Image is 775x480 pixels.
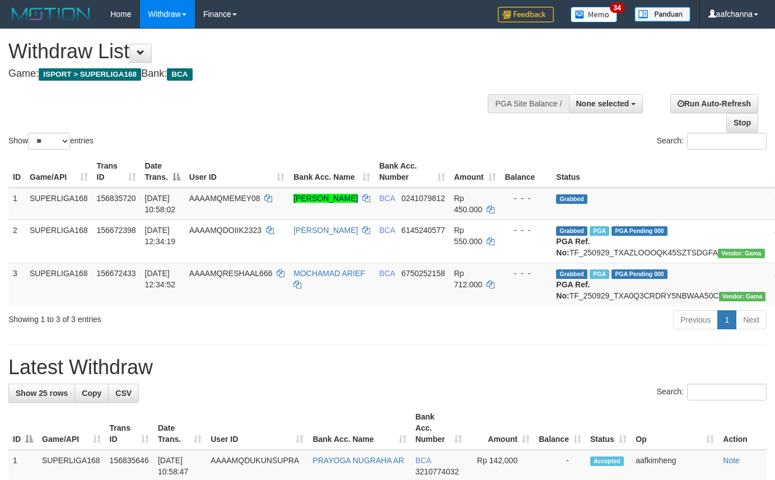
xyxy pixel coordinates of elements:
td: 1 [8,188,25,220]
b: PGA Ref. No: [556,237,590,257]
th: Balance [501,156,552,188]
h1: Latest Withdraw [8,356,767,379]
span: BCA [415,456,431,465]
th: Date Trans.: activate to sort column descending [141,156,185,188]
a: Run Auto-Refresh [670,94,758,113]
span: Copy [82,389,101,398]
span: AAAAMQRESHAAL666 [189,269,273,278]
td: 2 [8,220,25,263]
div: PGA Site Balance / [488,94,568,113]
img: panduan.png [634,7,690,22]
th: Trans ID: activate to sort column ascending [105,407,153,450]
img: Feedback.jpg [498,7,554,22]
th: Bank Acc. Number: activate to sort column ascending [411,407,466,450]
th: ID: activate to sort column descending [8,407,38,450]
span: Rp 450.000 [454,194,483,214]
span: [DATE] 12:34:52 [145,269,176,289]
th: Amount: activate to sort column ascending [466,407,534,450]
span: Rp 712.000 [454,269,483,289]
span: Marked by aafsoycanthlai [590,269,609,279]
h1: Withdraw List [8,40,506,63]
span: 156672433 [97,269,136,278]
td: SUPERLIGA168 [25,188,92,220]
a: Next [736,310,767,329]
a: Copy [74,384,109,403]
a: 1 [717,310,736,329]
span: AAAAMQDOIIK2323 [189,226,262,235]
th: Action [718,407,767,450]
span: 156835720 [97,194,136,203]
span: Copy 6145240577 to clipboard [401,226,445,235]
button: None selected [569,94,643,113]
a: Stop [726,113,758,132]
span: PGA Pending [611,269,667,279]
th: Bank Acc. Name: activate to sort column ascending [289,156,375,188]
div: - - - [505,193,548,204]
th: Op: activate to sort column ascending [631,407,718,450]
label: Search: [657,133,767,150]
span: [DATE] 12:34:19 [145,226,176,246]
td: TF_250929_TXA0Q3CRDRY5NBWAA50C [552,263,770,306]
span: BCA [379,226,395,235]
span: BCA [379,269,395,278]
input: Search: [687,133,767,150]
span: Accepted [590,456,624,466]
img: Button%20Memo.svg [571,7,618,22]
label: Show entries [8,133,94,150]
span: BCA [379,194,395,203]
span: Marked by aafsoycanthlai [590,226,609,236]
span: CSV [115,389,132,398]
label: Search: [657,384,767,400]
span: Rp 550.000 [454,226,483,246]
td: TF_250929_TXAZLOOOQK45SZTSDGFA [552,220,770,263]
b: PGA Ref. No: [556,280,590,300]
a: MOCHAMAD ARIEF [293,269,365,278]
th: Trans ID: activate to sort column ascending [92,156,141,188]
span: Copy 6750252158 to clipboard [401,269,445,278]
th: User ID: activate to sort column ascending [185,156,289,188]
span: 34 [610,3,625,13]
span: Vendor URL: https://trx31.1velocity.biz [719,292,766,301]
th: Date Trans.: activate to sort column ascending [153,407,206,450]
th: Game/API: activate to sort column ascending [25,156,92,188]
span: 156672398 [97,226,136,235]
th: Balance: activate to sort column ascending [534,407,586,450]
span: Show 25 rows [16,389,68,398]
a: PRAYOGA NUGRAHA AR [312,456,404,465]
th: Bank Acc. Name: activate to sort column ascending [308,407,410,450]
span: BCA [167,68,192,81]
span: Copy 0241079812 to clipboard [401,194,445,203]
a: Note [723,456,740,465]
td: 3 [8,263,25,306]
a: [PERSON_NAME] [293,226,358,235]
span: PGA Pending [611,226,667,236]
a: Show 25 rows [8,384,75,403]
div: Showing 1 to 3 of 3 entries [8,309,315,325]
input: Search: [687,384,767,400]
img: MOTION_logo.png [8,6,94,22]
th: User ID: activate to sort column ascending [206,407,308,450]
span: Vendor URL: https://trx31.1velocity.biz [718,249,765,258]
h4: Game: Bank: [8,68,506,80]
span: AAAAMQMEMEY08 [189,194,260,203]
th: Game/API: activate to sort column ascending [38,407,105,450]
a: CSV [108,384,139,403]
div: - - - [505,225,548,236]
td: SUPERLIGA168 [25,220,92,263]
span: None selected [576,99,629,108]
th: Status: activate to sort column ascending [586,407,631,450]
select: Showentries [28,133,70,150]
a: [PERSON_NAME] [293,194,358,203]
span: Grabbed [556,194,587,204]
div: - - - [505,268,548,279]
span: [DATE] 10:58:02 [145,194,176,214]
th: ID [8,156,25,188]
span: Grabbed [556,226,587,236]
a: Previous [673,310,718,329]
th: Status [552,156,770,188]
span: Copy 3210774032 to clipboard [415,467,459,476]
th: Bank Acc. Number: activate to sort column ascending [375,156,450,188]
th: Amount: activate to sort column ascending [450,156,501,188]
span: Grabbed [556,269,587,279]
td: SUPERLIGA168 [25,263,92,306]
